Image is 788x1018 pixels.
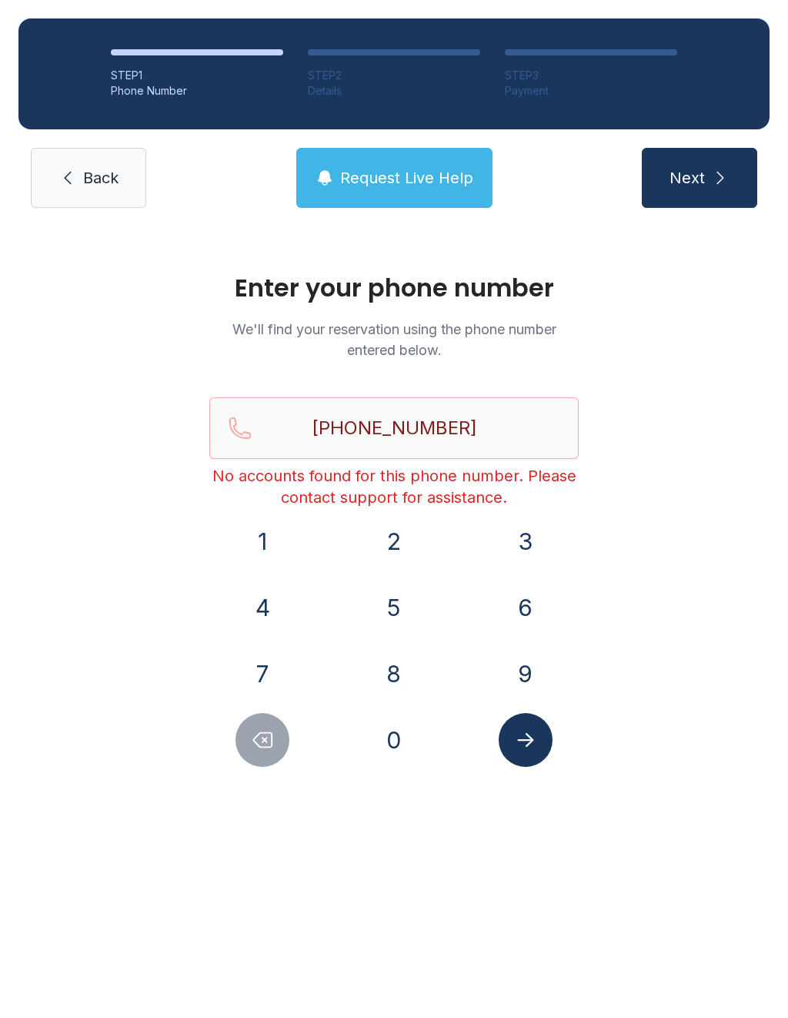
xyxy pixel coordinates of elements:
[367,514,421,568] button: 2
[209,319,579,360] p: We'll find your reservation using the phone number entered below.
[235,514,289,568] button: 1
[209,276,579,300] h1: Enter your phone number
[340,167,473,189] span: Request Live Help
[505,83,677,99] div: Payment
[83,167,119,189] span: Back
[235,581,289,635] button: 4
[367,581,421,635] button: 5
[235,713,289,767] button: Delete number
[499,647,553,701] button: 9
[308,83,480,99] div: Details
[499,713,553,767] button: Submit lookup form
[367,713,421,767] button: 0
[669,167,705,189] span: Next
[111,83,283,99] div: Phone Number
[499,514,553,568] button: 3
[209,465,579,508] div: No accounts found for this phone number. Please contact support for assistance.
[367,647,421,701] button: 8
[209,397,579,459] input: Reservation phone number
[505,68,677,83] div: STEP 3
[235,647,289,701] button: 7
[111,68,283,83] div: STEP 1
[499,581,553,635] button: 6
[308,68,480,83] div: STEP 2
